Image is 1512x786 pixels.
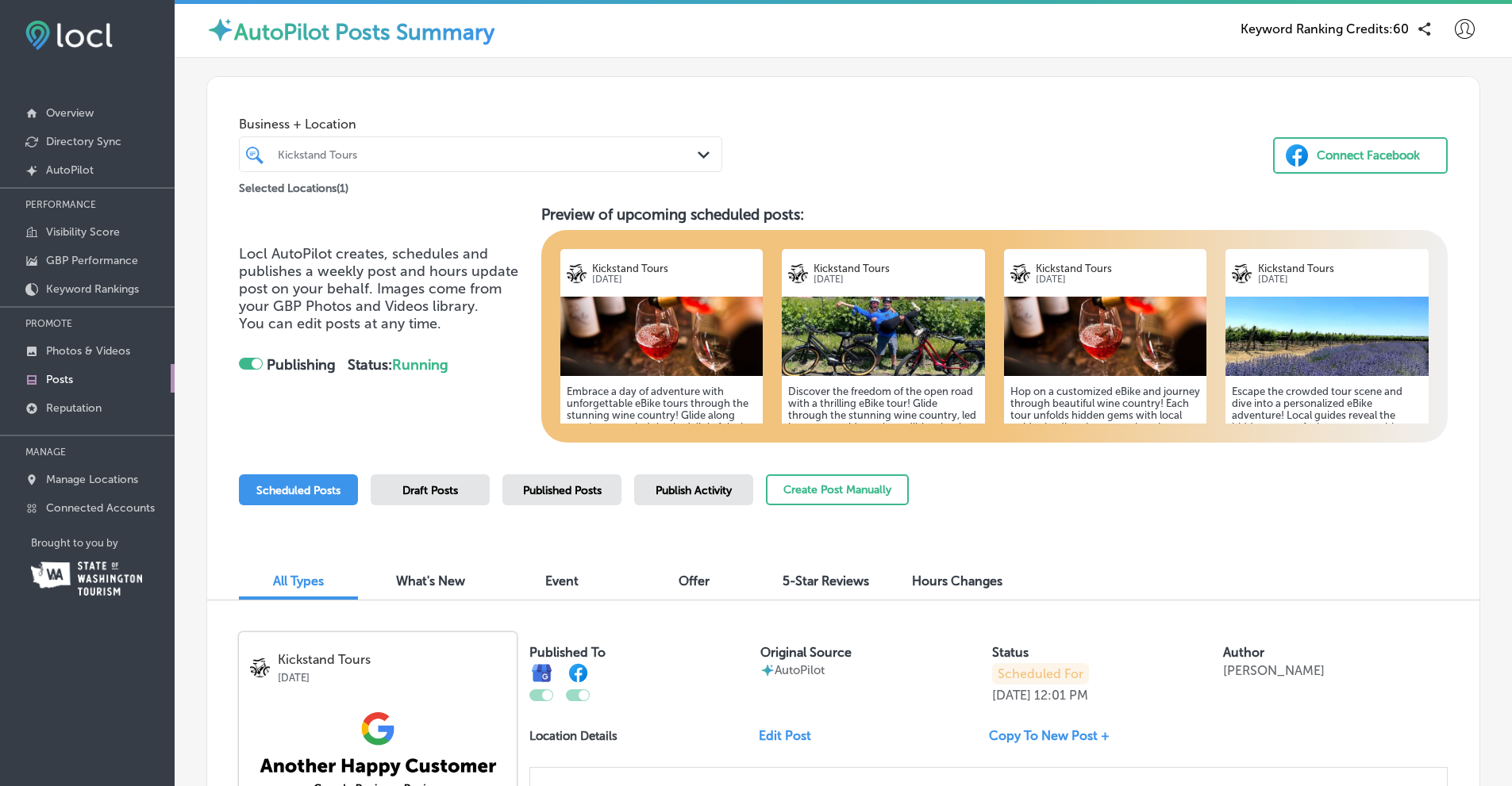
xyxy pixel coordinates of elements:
p: Manage Locations [46,473,138,486]
div: Connect Facebook [1317,144,1420,167]
img: logo [1232,263,1252,283]
a: Copy To New Post + [989,728,1122,743]
img: 174845794901b73c54-7695-4432-bf4e-3d894acc1c36_Washington_Wine_Month.jpg [1004,297,1207,376]
a: Edit Post [759,728,824,743]
img: Washington Tourism [31,562,142,596]
p: Kickstand Tours [278,653,506,667]
p: Reputation [46,401,102,415]
p: GBP Performance [46,254,138,267]
p: Directory Sync [46,135,121,148]
p: [DATE] [992,688,1031,703]
span: Offer [679,573,710,589]
button: Connect Facebook [1273,137,1448,174]
span: Locl AutoPilot creates, schedules and publishes a weekly post and hours update post on your behal... [239,245,518,315]
img: 174845794901b73c54-7695-4432-bf4e-3d894acc1c36_Washington_Wine_Month.jpg [560,297,764,376]
label: Published To [529,645,606,660]
img: logo [788,263,808,283]
p: [DATE] [814,274,978,285]
label: Author [1223,645,1264,660]
p: Keyword Rankings [46,282,139,296]
p: Visibility Score [46,225,120,239]
span: Scheduled Posts [256,484,340,497]
p: Kickstand Tours [592,263,756,274]
strong: Status: [348,356,448,374]
p: [DATE] [1258,274,1422,285]
img: logo [1010,263,1030,283]
p: Kickstand Tours [814,263,978,274]
strong: Publishing [267,356,336,374]
p: Connected Accounts [46,501,155,515]
h5: Embrace a day of adventure with unforgettable eBike tours through the stunning wine country! Glid... [567,385,757,528]
span: You can edit posts at any time. [239,315,441,332]
p: [PERSON_NAME] [1223,663,1325,678]
p: Kickstand Tours [1258,263,1422,274]
p: [DATE] [592,274,756,285]
span: Publish Activity [656,484,732,497]
img: autopilot-icon [760,663,775,677]
span: Running [392,356,448,374]
p: Selected Locations ( 1 ) [239,175,348,195]
span: Business + Location [239,117,722,132]
p: Location Details [529,729,617,743]
p: AutoPilot [46,163,94,177]
p: AutoPilot [775,663,825,677]
p: [DATE] [278,667,506,684]
img: logo [567,263,587,283]
img: autopilot-icon [206,16,234,44]
img: 174845794027b4a494-d05f-4019-8111-d539e5435967_2024-08-21.jpg [782,297,985,376]
img: logo [250,658,270,677]
p: Photos & Videos [46,344,130,358]
img: 1748457949e284b620-83b4-422b-9111-80d16f360f02_2021-07-20.jpg [1225,297,1429,376]
span: Keyword Ranking Credits: 60 [1241,21,1409,36]
p: Scheduled For [992,663,1089,684]
p: Brought to you by [31,537,175,549]
p: Overview [46,106,94,120]
h5: Escape the crowded tour scene and dive into a personalized eBike adventure! Local guides reveal t... [1232,385,1422,528]
p: Posts [46,373,73,386]
span: All Types [273,573,324,589]
label: Original Source [760,645,852,660]
span: Draft Posts [402,484,458,497]
p: Kickstand Tours [1036,263,1200,274]
div: Kickstand Tours [278,148,699,161]
p: 12:01 PM [1034,688,1088,703]
span: 5-Star Reviews [783,573,869,589]
span: Event [545,573,579,589]
span: Published Posts [523,484,602,497]
p: [DATE] [1036,274,1200,285]
h5: Hop on a customized eBike and journey through beautiful wine country! Each tour unfolds hidden ge... [1010,385,1201,528]
span: What's New [396,573,465,589]
button: Create Post Manually [766,474,909,505]
h5: Discover the freedom of the open road with a thrilling eBike tour! Glide through the stunning win... [788,385,979,516]
label: Status [992,645,1029,660]
img: fda3e92497d09a02dc62c9cd864e3231.png [25,21,113,50]
label: AutoPilot Posts Summary [234,19,494,45]
h3: Preview of upcoming scheduled posts: [541,205,1448,224]
span: Hours Changes [912,573,1002,589]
